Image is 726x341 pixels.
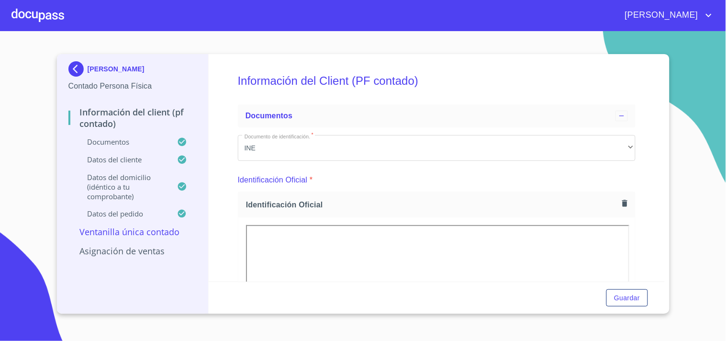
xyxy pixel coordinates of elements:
[238,104,636,127] div: Documentos
[68,172,178,201] p: Datos del domicilio (idéntico a tu comprobante)
[68,61,197,80] div: [PERSON_NAME]
[246,200,618,210] span: Identificación Oficial
[68,226,197,238] p: Ventanilla única contado
[618,8,703,23] span: [PERSON_NAME]
[68,61,88,77] img: Docupass spot blue
[614,292,640,304] span: Guardar
[238,135,636,161] div: INE
[68,209,178,218] p: Datos del pedido
[68,155,178,164] p: Datos del cliente
[238,61,636,101] h5: Información del Client (PF contado)
[238,174,308,186] p: Identificación Oficial
[68,245,197,257] p: Asignación de Ventas
[68,137,178,147] p: Documentos
[606,289,648,307] button: Guardar
[68,80,197,92] p: Contado Persona Física
[68,106,197,129] p: Información del Client (PF contado)
[246,112,292,120] span: Documentos
[618,8,715,23] button: account of current user
[88,65,145,73] p: [PERSON_NAME]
